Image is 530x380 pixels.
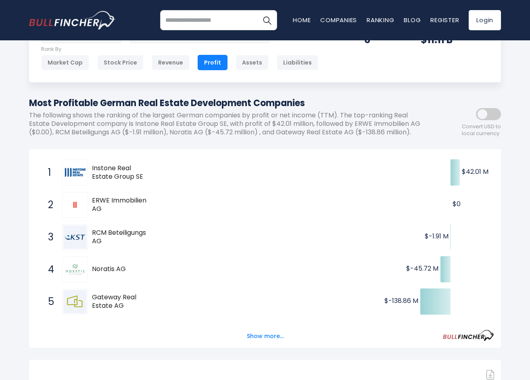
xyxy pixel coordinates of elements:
span: 1 [44,166,52,180]
img: Gateway Real Estate AG [63,290,87,313]
text: $-138.86 M [384,296,418,305]
img: bullfincher logo [29,11,116,29]
img: Noratis AG [63,258,87,281]
img: RCM Beteiligungs AG [63,225,87,249]
p: The following shows the ranking of the largest German companies by profit or net income (TTM). Th... [29,111,428,136]
div: Stock Price [97,55,144,70]
span: Convert USD to local currency [462,123,501,137]
span: 4 [44,263,52,276]
a: Companies [320,16,357,24]
img: ERWE Immobilien AG [72,202,78,208]
span: Gateway Real Estate AG [92,293,153,310]
div: Revenue [152,55,190,70]
span: Instone Real Estate Group SE [92,164,153,181]
p: Rank By [41,46,318,53]
text: $-45.72 M [406,264,438,273]
div: Profit [198,55,227,70]
span: ERWE Immobilien AG [92,196,153,213]
a: Home [293,16,311,24]
h1: Most Profitable German Real Estate Development Companies [29,96,428,110]
div: $11.11 B [421,33,489,46]
div: Assets [236,55,269,70]
button: Search [257,10,277,30]
button: Show more... [242,330,288,343]
a: Ranking [367,16,394,24]
text: $42.01 M [462,167,488,176]
a: Blog [404,16,421,24]
img: Instone Real Estate Group SE [63,161,87,184]
text: $0 [453,199,461,209]
span: Noratis AG [92,265,153,274]
div: Liabilities [277,55,318,70]
span: RCM Beteiligungs AG [92,229,153,246]
span: 2 [44,198,52,212]
span: 3 [44,230,52,244]
text: $-1.91 M [425,232,449,241]
a: Go to homepage [29,11,116,29]
span: 5 [44,295,52,309]
div: Market Cap [41,55,89,70]
a: Register [430,16,459,24]
a: Login [469,10,501,30]
div: 6 [364,33,401,46]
